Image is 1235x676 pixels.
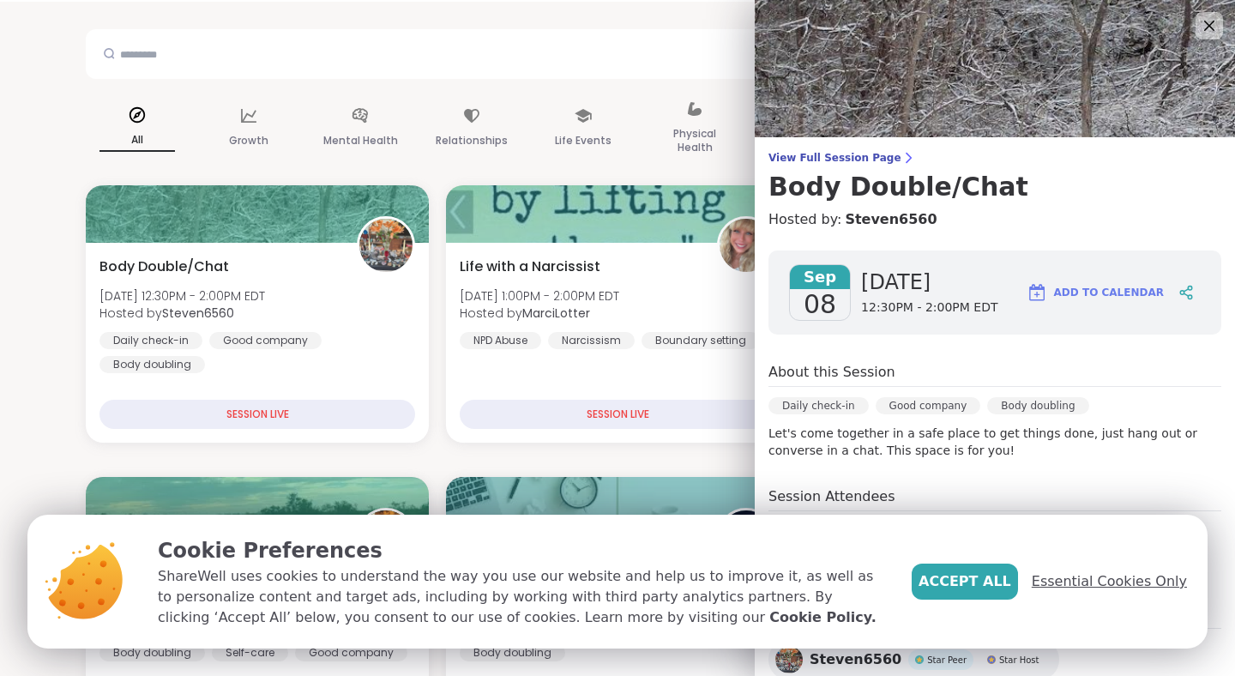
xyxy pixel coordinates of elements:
[915,655,924,664] img: Star Peer
[460,644,565,661] div: Body doubling
[359,219,413,272] img: Steven6560
[522,305,590,322] b: MarciLotter
[861,269,997,296] span: [DATE]
[804,289,836,320] span: 08
[775,646,803,673] img: Steven6560
[987,397,1088,414] div: Body doubling
[158,535,884,566] p: Cookie Preferences
[99,287,265,305] span: [DATE] 12:30PM - 2:00PM EDT
[987,655,996,664] img: Star Host
[99,257,229,277] span: Body Double/Chat
[359,510,413,564] img: AmberWolffWizard
[999,654,1039,667] span: Star Host
[99,356,205,373] div: Body doubling
[460,305,619,322] span: Hosted by
[876,397,981,414] div: Good company
[436,130,508,151] p: Relationships
[810,649,901,670] span: Steven6560
[295,644,407,661] div: Good company
[927,654,967,667] span: Star Peer
[1019,272,1172,313] button: Add to Calendar
[548,332,635,349] div: Narcissism
[162,305,234,322] b: Steven6560
[790,265,850,289] span: Sep
[460,400,775,429] div: SESSION LIVE
[919,571,1011,592] span: Accept All
[768,362,895,383] h4: About this Session
[861,299,997,317] span: 12:30PM - 2:00PM EDT
[768,151,1221,165] span: View Full Session Page
[323,130,398,151] p: Mental Health
[555,130,611,151] p: Life Events
[768,172,1221,202] h3: Body Double/Chat
[158,566,884,628] p: ShareWell uses cookies to understand the way you use our website and help us to improve it, as we...
[99,130,175,152] p: All
[460,257,600,277] span: Life with a Narcissist
[1032,571,1187,592] span: Essential Cookies Only
[99,400,415,429] div: SESSION LIVE
[912,564,1018,600] button: Accept All
[768,209,1221,230] h4: Hosted by:
[720,219,773,272] img: MarciLotter
[99,305,265,322] span: Hosted by
[99,644,205,661] div: Body doubling
[460,287,619,305] span: [DATE] 1:00PM - 2:00PM EDT
[1027,282,1047,303] img: ShareWell Logomark
[845,209,937,230] a: Steven6560
[212,644,288,661] div: Self-care
[769,607,876,628] a: Cookie Policy.
[768,486,1221,511] h4: Session Attendees
[768,397,869,414] div: Daily check-in
[768,425,1221,459] p: Let's come together in a safe place to get things done, just hang out or converse in a chat. This...
[229,130,268,151] p: Growth
[768,151,1221,202] a: View Full Session PageBody Double/Chat
[209,332,322,349] div: Good company
[1054,285,1164,300] span: Add to Calendar
[720,510,773,564] img: QueenOfTheNight
[460,332,541,349] div: NPD Abuse
[657,124,732,158] p: Physical Health
[99,332,202,349] div: Daily check-in
[642,332,760,349] div: Boundary setting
